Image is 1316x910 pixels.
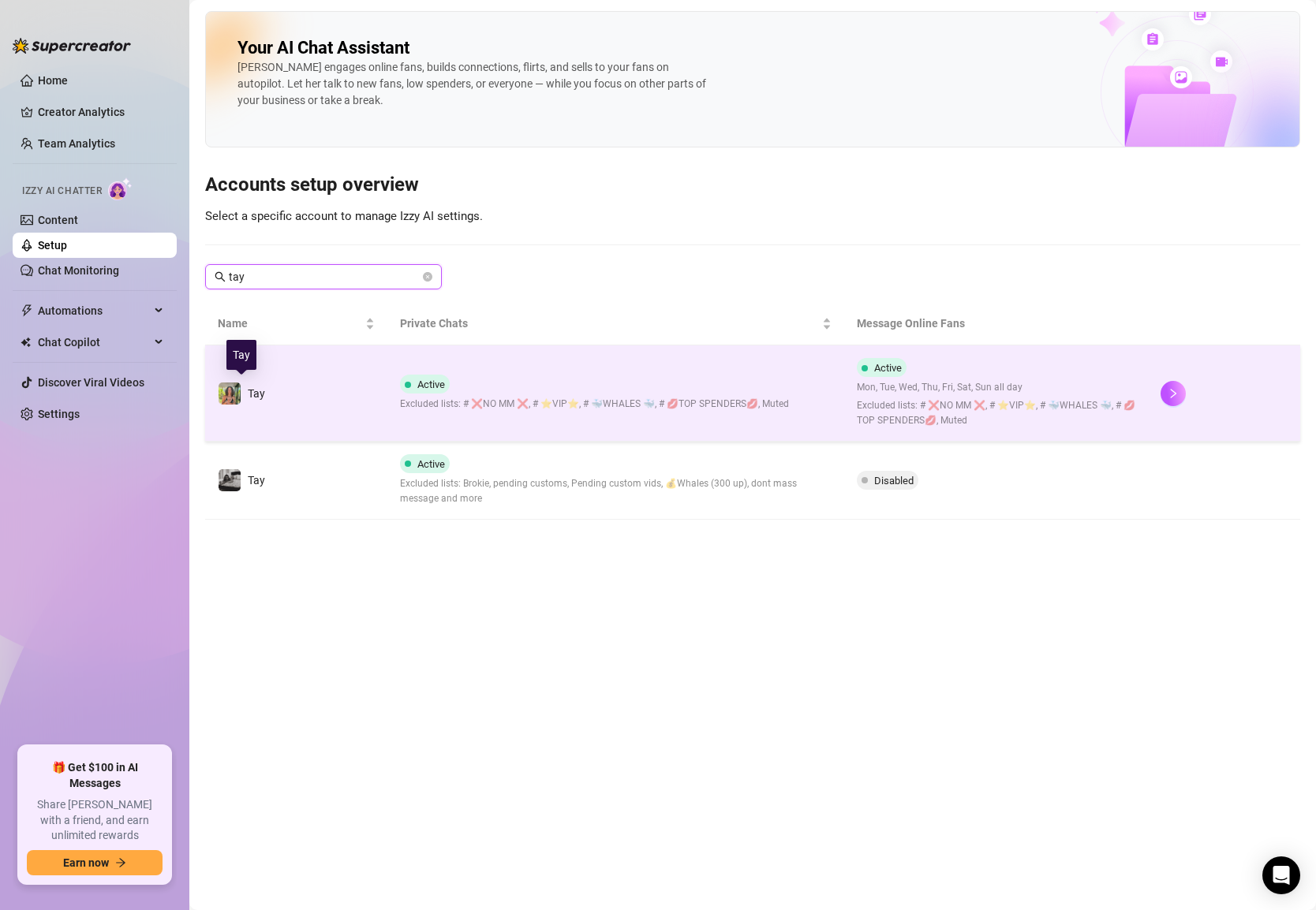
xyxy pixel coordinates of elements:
[38,298,150,323] span: Automations
[205,302,387,345] th: Name
[22,184,102,199] span: Izzy AI Chatter
[1262,856,1300,894] div: Open Intercom Messenger
[423,272,432,282] button: close-circle
[857,380,1136,395] span: Mon, Tue, Wed, Thu, Fri, Sat, Sun all day
[108,177,133,200] img: AI Chatter
[27,850,163,875] button: Earn nowarrow-right
[38,137,115,150] a: Team Analytics
[400,397,789,412] span: Excluded lists: # ❌NO MM ❌, # ⭐️VIP⭐️, # 🐳WHALES 🐳, # 💋TOP SPENDERS💋, Muted
[400,315,818,332] span: Private Chats
[237,37,409,59] h2: Your AI Chat Assistant
[219,382,241,405] img: Tay
[38,376,144,389] a: Discover Viral Videos
[417,379,445,390] span: Active
[38,408,80,420] a: Settings
[115,857,126,868] span: arrow-right
[38,239,67,252] a: Setup
[248,387,265,400] span: Tay
[38,99,164,125] a: Creator Analytics
[38,264,119,277] a: Chat Monitoring
[844,302,1149,345] th: Message Online Fans
[13,38,131,54] img: logo-BBDzfeDw.svg
[38,74,68,87] a: Home
[400,476,831,506] span: Excluded lists: Brokie, pending customs, Pending custom vids, 💰Whales (300 up), dont mass message...
[229,268,420,285] input: Search account
[1168,388,1179,399] span: right
[205,173,1300,198] h3: Accounts setup overview
[218,315,362,332] span: Name
[63,856,109,869] span: Earn now
[226,340,256,370] div: Tay
[874,362,902,374] span: Active
[387,302,843,345] th: Private Chats
[219,469,241,491] img: Tay️
[874,475,914,487] span: Disabled
[215,271,226,282] span: search
[38,214,78,226] a: Content
[237,59,711,109] div: [PERSON_NAME] engages online fans, builds connections, flirts, and sells to your fans on autopilo...
[248,474,265,487] span: Tay️
[27,797,163,844] span: Share [PERSON_NAME] with a friend, and earn unlimited rewards
[21,337,31,348] img: Chat Copilot
[205,209,483,223] span: Select a specific account to manage Izzy AI settings.
[1161,381,1186,406] button: right
[38,330,150,355] span: Chat Copilot
[27,760,163,791] span: 🎁 Get $100 in AI Messages
[21,304,33,317] span: thunderbolt
[857,398,1136,428] span: Excluded lists: # ❌NO MM ❌, # ⭐️VIP⭐️, # 🐳WHALES 🐳, # 💋TOP SPENDERS💋, Muted
[417,458,445,470] span: Active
